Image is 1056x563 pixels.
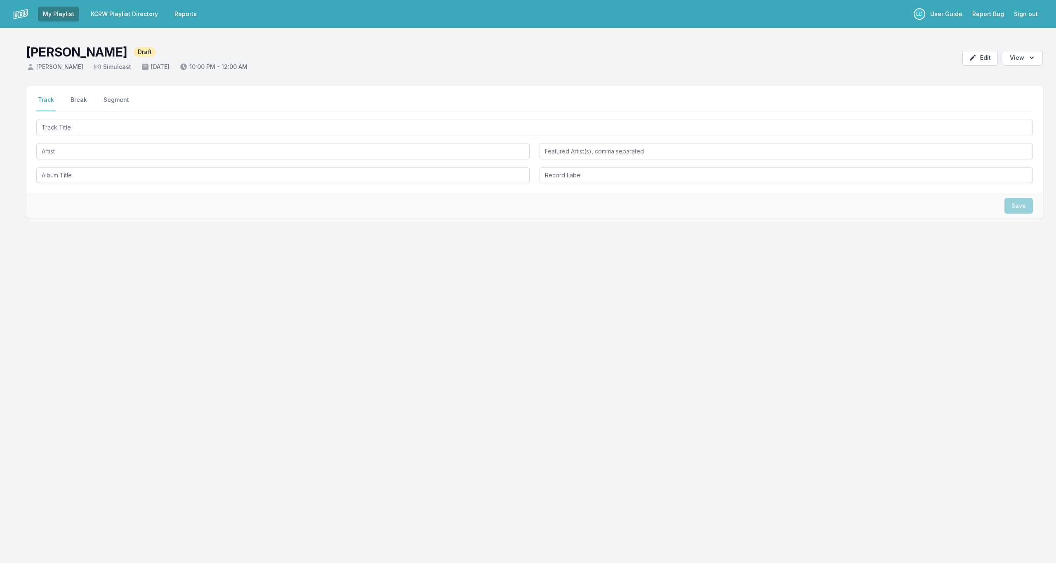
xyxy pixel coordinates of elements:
[1003,50,1043,66] button: Open options
[38,7,79,21] a: My Playlist
[36,167,530,183] input: Album Title
[69,96,89,111] button: Break
[925,7,967,21] a: User Guide
[36,96,56,111] button: Track
[26,45,127,59] h1: [PERSON_NAME]
[26,63,83,71] span: [PERSON_NAME]
[93,63,131,71] span: Simulcast
[134,47,156,57] span: Draft
[102,96,131,111] button: Segment
[914,8,925,20] p: LeRoy Downs
[540,167,1033,183] input: Record Label
[170,7,202,21] a: Reports
[36,144,530,159] input: Artist
[179,63,247,71] span: 10:00 PM - 12:00 AM
[1009,7,1043,21] button: Sign out
[141,63,170,71] span: [DATE]
[1004,198,1033,214] button: Save
[967,7,1009,21] a: Report Bug
[13,7,28,21] img: logo-white-87cec1fa9cbef997252546196dc51331.png
[962,50,998,66] button: Edit
[36,120,1033,135] input: Track Title
[86,7,163,21] a: KCRW Playlist Directory
[540,144,1033,159] input: Featured Artist(s), comma separated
